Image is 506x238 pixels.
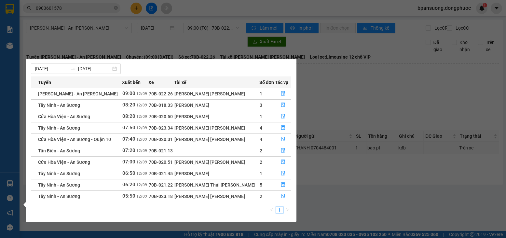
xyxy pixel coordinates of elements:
[149,137,173,142] span: 70B-020.31
[275,89,291,99] button: file-done
[35,65,68,72] input: Từ ngày
[136,148,147,153] span: 12/09
[260,182,262,188] span: 5
[136,137,147,142] span: 12/09
[122,182,135,188] span: 06:20
[281,182,285,188] span: file-done
[260,160,262,165] span: 2
[174,113,259,120] div: [PERSON_NAME]
[260,171,262,176] span: 1
[260,114,262,119] span: 1
[283,206,291,214] li: Next Page
[136,183,147,187] span: 12/09
[149,148,173,153] span: 70B-021.13
[136,91,147,96] span: 12/09
[281,125,285,131] span: file-done
[275,157,291,167] button: file-done
[149,160,173,165] span: 70B-020.51
[38,91,118,96] span: [PERSON_NAME] - An [PERSON_NAME]
[281,103,285,108] span: file-done
[149,171,173,176] span: 70B-021.45
[276,206,283,214] li: 1
[122,113,135,119] span: 08:20
[122,159,135,165] span: 07:00
[38,194,80,199] span: Tây Ninh - An Sương
[149,182,173,188] span: 70B-021.22
[174,193,259,200] div: [PERSON_NAME] [PERSON_NAME]
[275,168,291,179] button: file-done
[70,66,75,71] span: swap-right
[38,114,90,119] span: Cửa Hòa Viện - An Sương
[149,103,173,108] span: 70B-018.33
[136,171,147,176] span: 12/09
[149,194,173,199] span: 70B-023.18
[281,160,285,165] span: file-done
[149,114,173,119] span: 70B-020.50
[122,79,141,86] span: Xuất bến
[260,194,262,199] span: 2
[136,103,147,107] span: 12/09
[259,79,274,86] span: Số đơn
[136,126,147,130] span: 12/09
[136,114,147,119] span: 12/09
[122,193,135,199] span: 05:50
[122,136,135,142] span: 07:40
[174,181,259,189] div: [PERSON_NAME] Thái [PERSON_NAME]
[275,134,291,145] button: file-done
[122,147,135,153] span: 07:20
[276,206,283,214] a: 1
[174,170,259,177] div: [PERSON_NAME]
[149,125,173,131] span: 70B-023.34
[148,79,154,86] span: Xe
[174,159,259,166] div: [PERSON_NAME] [PERSON_NAME]
[122,102,135,108] span: 08:20
[275,123,291,133] button: file-done
[281,148,285,153] span: file-done
[270,208,274,212] span: left
[275,111,291,122] button: file-done
[281,171,285,176] span: file-done
[174,102,259,109] div: [PERSON_NAME]
[174,79,186,86] span: Tài xế
[174,90,259,97] div: [PERSON_NAME] [PERSON_NAME]
[285,208,289,212] span: right
[38,79,51,86] span: Tuyến
[174,136,259,143] div: [PERSON_NAME] [PERSON_NAME]
[281,194,285,199] span: file-done
[38,148,80,153] span: Tân Biên - An Sương
[38,137,111,142] span: Cửa Hòa Viện - An Sương - Quận 10
[122,91,135,96] span: 09:00
[38,171,80,176] span: Tây Ninh - An Sương
[122,170,135,176] span: 06:50
[149,91,173,96] span: 70B-022.26
[122,125,135,131] span: 07:50
[283,206,291,214] button: right
[38,160,90,165] span: Cửa Hòa Viện - An Sương
[281,114,285,119] span: file-done
[70,66,75,71] span: to
[275,79,288,86] span: Tác vụ
[260,137,262,142] span: 4
[268,206,276,214] li: Previous Page
[260,91,262,96] span: 1
[268,206,276,214] button: left
[136,194,147,199] span: 12/09
[275,180,291,190] button: file-done
[260,103,262,108] span: 3
[260,125,262,131] span: 4
[174,124,259,132] div: [PERSON_NAME] [PERSON_NAME]
[38,125,80,131] span: Tây Ninh - An Sương
[260,148,262,153] span: 2
[275,146,291,156] button: file-done
[38,103,80,108] span: Tây Ninh - An Sương
[281,91,285,96] span: file-done
[136,160,147,164] span: 12/09
[275,100,291,110] button: file-done
[38,182,80,188] span: Tây Ninh - An Sương
[78,65,111,72] input: Đến ngày
[275,191,291,202] button: file-done
[281,137,285,142] span: file-done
